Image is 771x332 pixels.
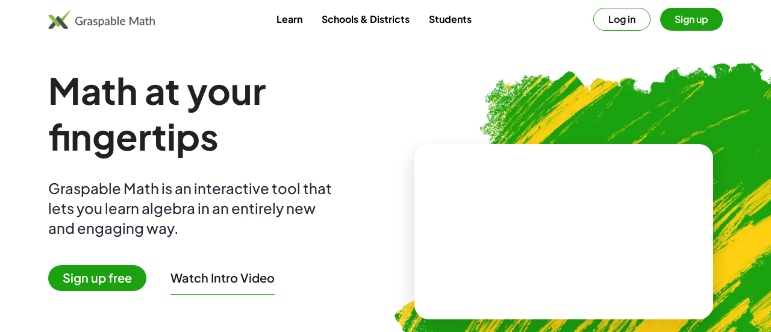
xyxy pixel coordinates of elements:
button: Log in [593,8,651,31]
a: Students [419,8,481,30]
span: Sign up free [48,265,146,291]
a: Learn [267,8,312,30]
a: Schools & Districts [312,8,419,30]
video: What is this? This is dynamic math notation. Dynamic math notation plays a central role in how Gr... [473,186,654,277]
div: Graspable Math is an interactive tool that lets you learn algebra in an entirely new and engaging... [48,178,337,238]
button: Watch Intro Video [170,270,275,286]
button: Sign up [660,8,723,31]
h1: Math at your fingertips [48,67,366,159]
